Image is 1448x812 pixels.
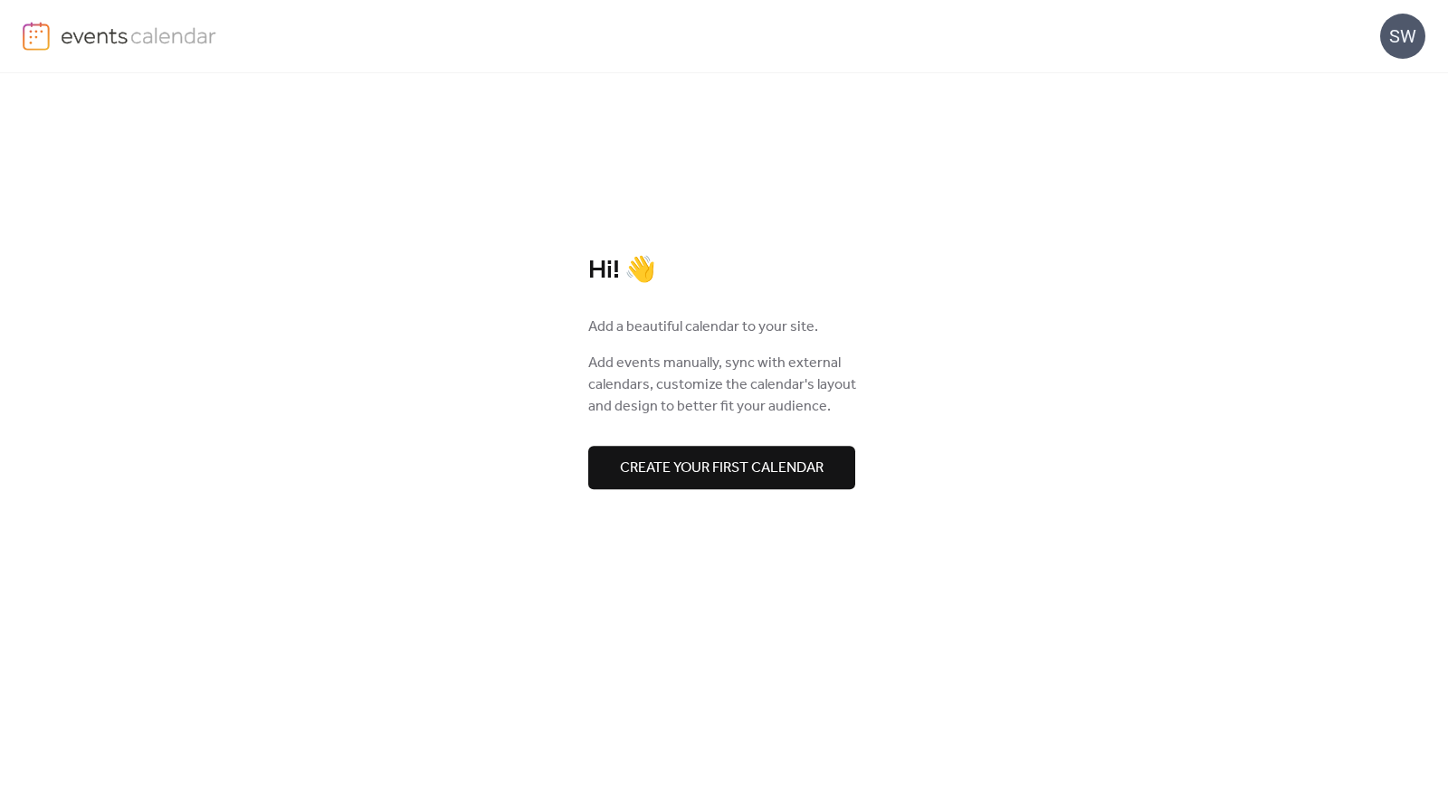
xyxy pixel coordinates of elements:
[588,446,855,489] button: Create your first calendar
[23,22,50,51] img: logo
[588,255,860,287] div: Hi! 👋
[588,353,860,418] span: Add events manually, sync with external calendars, customize the calendar's layout and design to ...
[588,316,818,338] span: Add a beautiful calendar to your site.
[61,22,217,49] img: logo-type
[620,458,824,479] span: Create your first calendar
[1380,14,1425,59] div: SW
